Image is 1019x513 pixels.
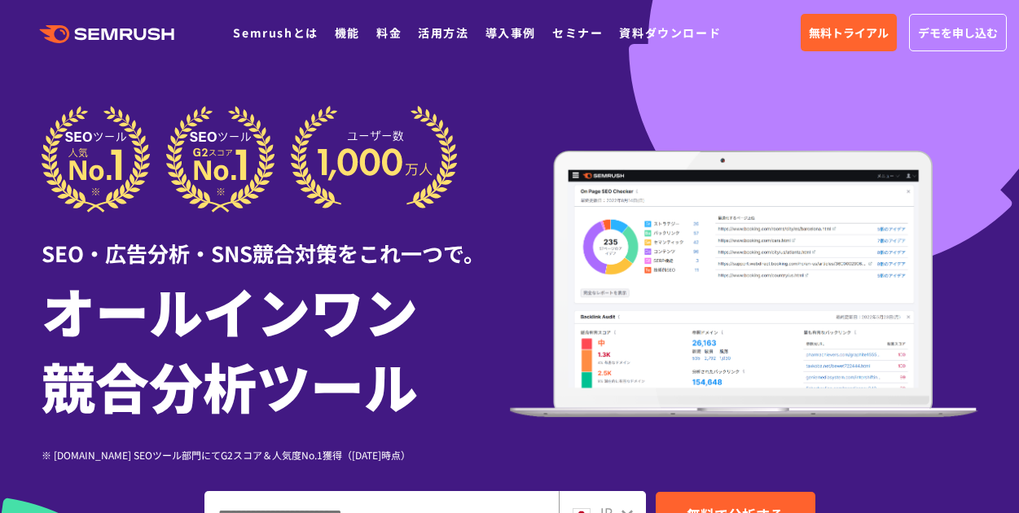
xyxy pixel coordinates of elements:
[376,24,402,41] a: 料金
[418,24,468,41] a: 活用方法
[801,14,897,51] a: 無料トライアル
[619,24,721,41] a: 資料ダウンロード
[233,24,318,41] a: Semrushとは
[335,24,360,41] a: 機能
[42,273,510,423] h1: オールインワン 競合分析ツール
[552,24,603,41] a: セミナー
[809,24,889,42] span: 無料トライアル
[42,213,510,269] div: SEO・広告分析・SNS競合対策をこれ一つで。
[909,14,1007,51] a: デモを申し込む
[42,447,510,463] div: ※ [DOMAIN_NAME] SEOツール部門にてG2スコア＆人気度No.1獲得（[DATE]時点）
[918,24,998,42] span: デモを申し込む
[485,24,536,41] a: 導入事例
